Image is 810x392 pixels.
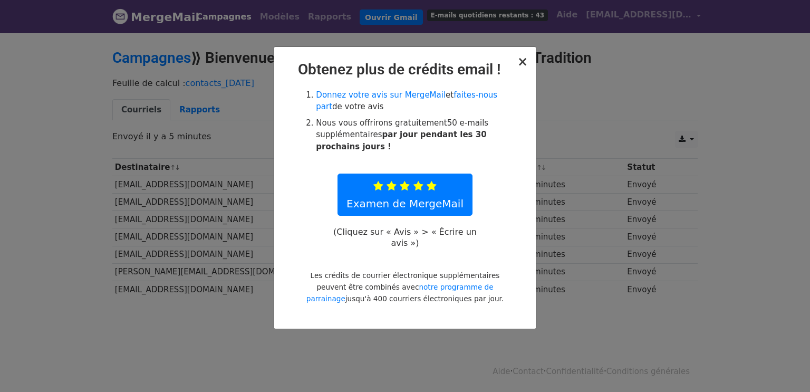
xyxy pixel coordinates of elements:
[306,283,494,303] a: notre programme de parrainage
[346,197,464,209] font: Examen de MergeMail
[316,118,447,128] font: Nous vous offrirons gratuitement
[446,90,454,100] font: et
[517,54,528,69] font: ×
[757,341,810,392] iframe: Chat Widget
[316,130,486,151] font: par jour pendant les 30 prochains jours !
[316,90,446,100] a: Donnez votre avis sur MergeMail
[311,271,500,291] font: Les crédits de courrier électronique supplémentaires peuvent être combinés avec
[332,102,383,111] font: de votre avis
[757,341,810,392] div: Widget de chat
[517,55,528,68] button: Fermer
[345,294,504,303] font: jusqu'à 400 courriers électroniques par jour.
[333,227,477,248] font: (Cliquez sur « Avis » > « Écrire un avis »)
[298,61,501,78] font: Obtenez plus de crédits email !
[337,174,472,216] a: Examen de MergeMail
